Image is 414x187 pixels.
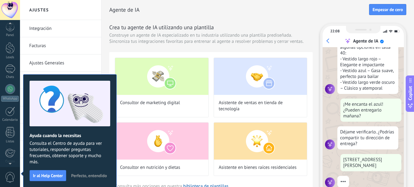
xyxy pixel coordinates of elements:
[30,133,110,139] h2: Ayuda cuando la necesitas
[29,72,95,89] a: Usuarios
[109,23,313,31] h3: Crea tu agente de IA utilizando una plantilla
[330,29,340,34] div: 22:08
[20,55,101,72] li: Ajustes Generales
[214,123,307,160] img: Asistente en bienes raíces residenciales
[325,140,335,149] img: agent icon
[219,165,297,171] span: Asistente en bienes raíces residenciales
[340,99,401,122] div: ¡Me encanta el azul! ¿Pueden entregarlo mañana?
[20,72,101,89] li: Usuarios
[337,126,398,149] div: Déjame verificarlo. ¿Podrías compartir tu dirección de entrega?
[219,100,302,112] span: Asistente de ventas en tienda de tecnología
[109,4,369,16] h2: Agente de IA
[115,123,208,160] img: Consultor en nutrición y dietas
[340,154,401,171] div: [STREET_ADDRESS][PERSON_NAME]
[20,37,101,55] li: Facturas
[30,140,110,165] span: Consulta el Centro de ayuda para ver tutoriales, responder preguntas frecuentes, obtener soporte ...
[29,37,95,55] a: Facturas
[1,55,19,59] div: Leads
[369,4,406,15] button: Empezar de cero
[30,170,66,181] button: Ir al Help Center
[109,32,313,45] span: Construye un agente de IA especializado en tu industria utilizando una plantilla prediseñada. Sin...
[120,100,180,106] span: Consultor de marketing digital
[1,96,19,102] div: WhatsApp
[353,38,378,44] div: Agente de IA
[214,58,307,95] img: Asistente de ventas en tienda de tecnología
[337,36,398,94] div: ¡Entendido! Aquí tienes algunas opciones en talla 40: - Vestido largo rojo – Elegante e impactant...
[29,55,95,72] a: Ajustes Generales
[29,20,95,37] a: Integración
[20,20,101,37] li: Integración
[71,173,107,178] span: Perfecto, entendido
[407,86,413,100] span: Copilot
[120,165,180,171] span: Consultor en nutrición y dietas
[33,173,63,178] span: Ir al Help Center
[372,7,403,12] span: Empezar de cero
[68,171,110,180] button: Perfecto, entendido
[325,84,335,94] img: agent icon
[115,58,208,95] img: Consultor de marketing digital
[1,140,19,144] div: Listas
[1,33,19,37] div: Panel
[1,75,19,79] div: Chats
[1,118,19,122] div: Calendario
